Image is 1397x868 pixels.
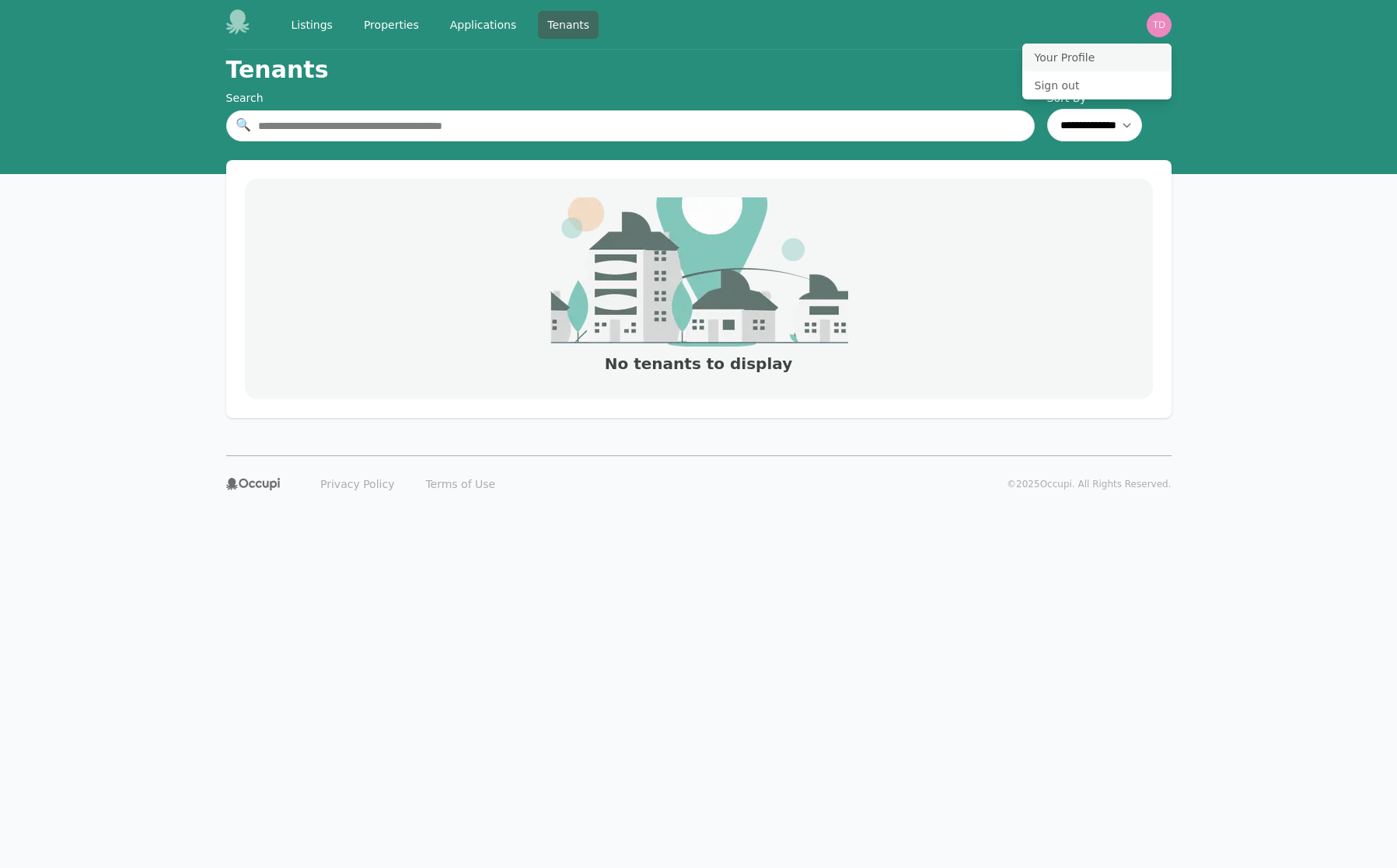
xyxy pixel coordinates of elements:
a: Privacy Policy [311,472,403,497]
a: Tenants [538,11,599,39]
h3: No tenants to display [605,353,792,375]
a: Properties [354,11,428,39]
button: Your Profile [1022,44,1172,71]
a: Terms of Use [416,472,505,497]
a: Listings [282,11,342,39]
p: © 2025 Occupi. All Rights Reserved. [1007,478,1171,490]
div: Search [226,90,1035,106]
a: Applications [441,11,526,39]
h1: Tenants [226,56,329,84]
img: empty_state_image [550,197,848,347]
button: Sign out [1022,71,1172,99]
